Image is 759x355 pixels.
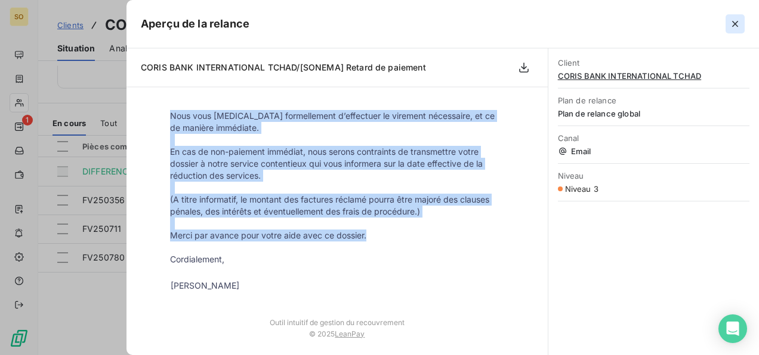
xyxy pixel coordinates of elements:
[171,280,239,292] div: [PERSON_NAME]
[170,229,504,241] p: Merci par avance pour votre aide avec ce dossier.
[170,253,504,265] p: Cordialement,
[158,327,516,350] td: © 2025
[141,16,249,32] h5: Aperçu de la relance
[335,329,365,338] a: LeanPay
[558,58,749,68] span: Client
[558,109,749,118] span: Plan de relance global
[170,194,504,218] p: (A titre informatif, le montant des factures réclamé pourra être majoré des clauses pénales, des ...
[158,306,516,327] td: Outil intuitif de gestion du recouvrement
[558,71,749,81] span: CORIS BANK INTERNATIONAL TCHAD
[558,133,749,143] span: Canal
[558,96,749,105] span: Plan de relance
[558,146,749,156] span: Email
[718,314,747,343] div: Open Intercom Messenger
[558,171,749,180] span: Niveau
[170,110,504,134] p: Nous vous [MEDICAL_DATA] formellement d’effectuer le virement nécessaire, et ce de manière immédi...
[565,184,598,194] span: Niveau 3
[170,146,504,182] p: En cas de non-paiement immédiat, nous serons contraints de transmettre votre dossier à notre serv...
[141,62,426,72] span: CORIS BANK INTERNATIONAL TCHAD/[SONEMA] Retard de paiement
